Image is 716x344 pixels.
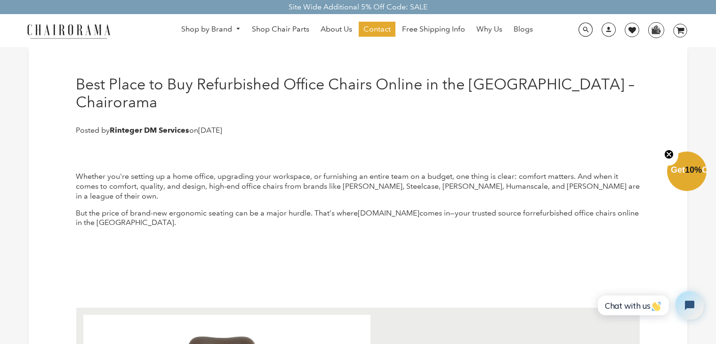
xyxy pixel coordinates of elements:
[321,24,352,34] span: About Us
[660,144,678,166] button: Close teaser
[397,22,470,37] a: Free Shipping Info
[509,22,538,37] a: Blogs
[198,126,222,135] time: [DATE]
[359,22,395,37] a: Contact
[358,208,419,217] span: [DOMAIN_NAME]
[156,22,559,39] nav: DesktopNavigation
[649,23,663,37] img: WhatsApp_Image_2024-07-12_at_16.23.01.webp
[247,22,314,37] a: Shop Chair Parts
[252,24,309,34] span: Shop Chair Parts
[316,22,357,37] a: About Us
[476,24,502,34] span: Why Us
[402,24,465,34] span: Free Shipping Info
[363,24,391,34] span: Contact
[76,172,640,200] span: Whether you're setting up a home office, upgrading your workspace, or furnishing an entire team o...
[174,218,176,227] span: .
[671,165,714,175] span: Get Off
[110,126,189,135] strong: Rinteger DM Services
[76,208,358,217] span: But the price of brand-new ergonomic seating can be a major hurdle. That’s where
[667,152,707,192] div: Get10%OffClose teaser
[177,22,245,37] a: Shop by Brand
[22,23,116,39] img: chairorama
[76,75,640,112] h1: Best Place to Buy Refurbished Office Chairs Online in the [GEOGRAPHIC_DATA] – Chairorama
[514,24,533,34] span: Blogs
[472,22,507,37] a: Why Us
[76,208,639,227] span: refurbished office chairs online in the [GEOGRAPHIC_DATA]
[685,165,702,175] span: 10%
[419,208,533,217] span: comes in—your trusted source for
[587,283,712,328] iframe: Tidio Chat
[76,126,640,136] p: Posted by on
